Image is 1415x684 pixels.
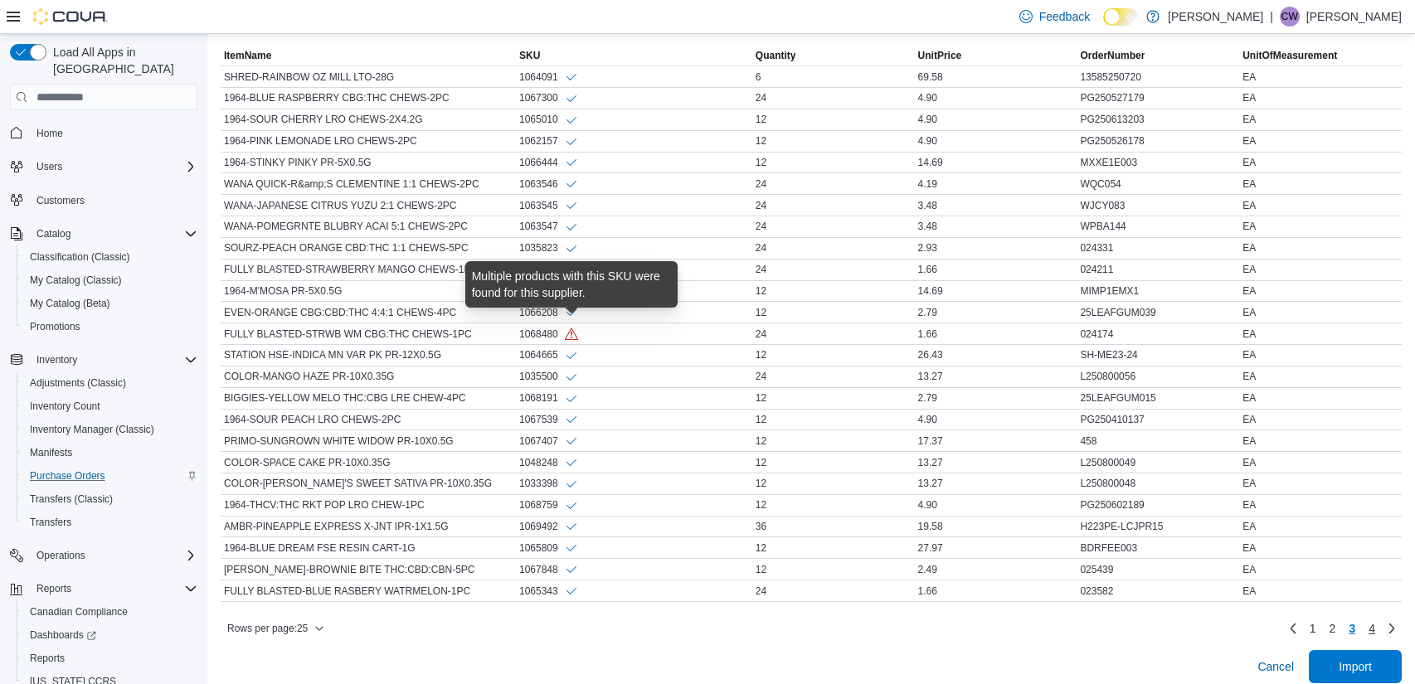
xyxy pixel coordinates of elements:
div: 1065809 [519,541,578,555]
button: SKU [516,46,752,65]
div: 12 [752,345,915,365]
span: 3 [1349,620,1355,637]
span: Transfers (Classic) [23,489,197,509]
div: MXXE1E003 [1077,153,1239,172]
a: Previous page [1283,619,1303,638]
div: 1.66 [915,581,1077,601]
input: Dark Mode [1103,8,1138,26]
div: 1964-SOUR CHERRY LRO CHEWS-2X4.2G [221,109,516,129]
a: Dashboards [23,625,103,645]
div: STATION HSE-INDICA MN VAR PK PR-12X0.5G [221,345,516,365]
button: UnitOfMeasurement [1239,46,1402,65]
div: PG250526178 [1077,131,1239,151]
div: 2.49 [915,560,1077,580]
span: UnitOfMeasurement [1242,49,1337,62]
div: MIMP1EMX1 [1077,281,1239,301]
div: COLOR-[PERSON_NAME]'S SWEET SATIVA PR-10X0.35G [221,473,516,493]
span: My Catalog (Classic) [30,274,122,287]
button: Import [1309,650,1402,683]
p: [PERSON_NAME] [1306,7,1402,27]
div: AMBR-PINEAPPLE EXPRESS X-JNT IPR-1X1.5G [221,517,516,536]
span: SKU [519,49,540,62]
div: EA [1239,238,1402,258]
div: Carmen Woytas [1280,7,1300,27]
div: 13585250720 [1077,67,1239,87]
div: 023582 [1077,581,1239,601]
div: SH-ME23-24 [1077,345,1239,365]
button: Transfers [17,511,204,534]
span: Catalog [30,224,197,244]
div: 2.79 [915,303,1077,323]
svg: Info [565,135,578,148]
span: Transfers (Classic) [30,492,113,506]
div: 1964-BLUE RASPBERRY CBG:THC CHEWS-2PC [221,88,516,108]
svg: Info [565,478,578,491]
a: Home [30,124,70,143]
div: 25LEAFGUM015 [1077,388,1239,408]
div: 12 [752,281,915,301]
span: Adjustments (Classic) [23,373,197,393]
div: EA [1239,260,1402,279]
div: 1068480 [519,327,578,341]
svg: Info [565,413,578,426]
button: Catalog [3,222,204,245]
span: Promotions [23,317,197,337]
span: Reports [30,652,65,665]
div: 13.27 [915,366,1077,386]
svg: Info [565,114,578,127]
div: 13.27 [915,473,1077,493]
span: Reports [36,582,71,595]
span: Reports [23,648,197,668]
svg: Info [565,392,578,405]
div: 1067300 [519,91,578,105]
div: 12 [752,495,915,515]
button: Promotions [17,315,204,338]
div: 3.48 [915,216,1077,236]
span: Reports [30,579,197,599]
div: 12 [752,109,915,129]
div: 1065010 [519,113,578,127]
span: Transfers [30,516,71,529]
div: BIGGIES-YELLOW MELO THC:CBG LRE CHEW-4PC [221,388,516,408]
div: 12 [752,431,915,451]
span: ItemName [224,49,271,62]
span: Purchase Orders [23,466,197,486]
div: 1067407 [519,434,578,448]
svg: Info [565,520,578,533]
div: EA [1239,303,1402,323]
div: L250800048 [1077,473,1239,493]
span: Classification (Classic) [23,247,197,267]
span: Load All Apps in [GEOGRAPHIC_DATA] [46,44,197,77]
span: CW [1281,7,1298,27]
div: 1068759 [519,498,578,512]
svg: Info [565,456,578,469]
span: Transfers [23,512,197,532]
span: My Catalog (Classic) [23,270,197,290]
span: Inventory Count [23,396,197,416]
div: WANA-JAPANESE CITRUS YUZU 2:1 CHEWS-2PC [221,196,516,216]
div: 1035823 [519,241,578,255]
div: EA [1239,366,1402,386]
span: Inventory [36,353,77,366]
div: FULLY BLASTED-STRWB WM CBG:THC CHEWS-1PC [221,324,516,344]
div: 1033398 [519,477,578,491]
div: PG250410137 [1077,410,1239,429]
span: Operations [30,546,197,565]
a: Page 1 of 4 [1303,615,1323,642]
div: 1.66 [915,260,1077,279]
div: 24 [752,324,915,344]
div: 1964-PINK LEMONADE LRO CHEWS-2PC [221,131,516,151]
span: Dark Mode [1103,26,1104,27]
div: PG250602189 [1077,495,1239,515]
div: COLOR-SPACE CAKE PR-10X0.35G [221,453,516,473]
div: 4.90 [915,131,1077,151]
p: [PERSON_NAME] [1168,7,1263,27]
button: Inventory Manager (Classic) [17,418,204,441]
button: Purchase Orders [17,464,204,488]
a: Transfers (Classic) [23,489,119,509]
div: 1.66 [915,324,1077,344]
div: EA [1239,431,1402,451]
span: Manifests [30,446,72,459]
span: Inventory Count [30,400,100,413]
span: Dashboards [23,625,197,645]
